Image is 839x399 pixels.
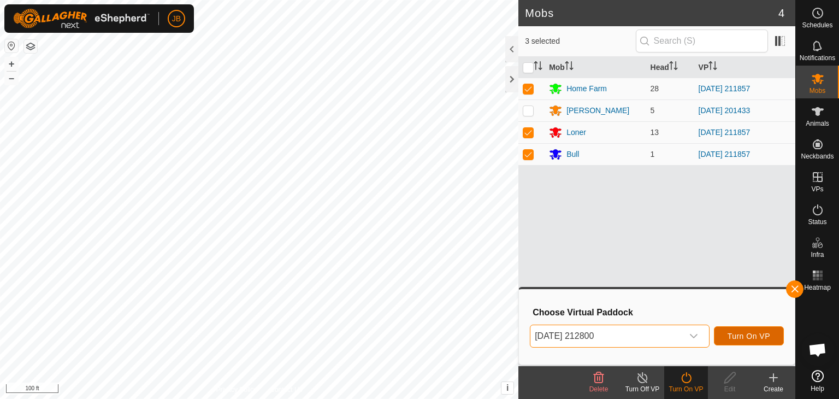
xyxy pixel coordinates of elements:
[566,149,579,160] div: Bull
[651,150,655,159] span: 1
[589,385,608,393] span: Delete
[811,251,824,258] span: Infra
[708,384,752,394] div: Edit
[506,383,509,392] span: i
[802,22,832,28] span: Schedules
[270,385,302,395] a: Contact Us
[699,128,751,137] a: [DATE] 211857
[545,57,646,78] th: Mob
[804,284,831,291] span: Heatmap
[801,333,834,366] a: Open chat
[24,40,37,53] button: Map Layers
[694,57,795,78] th: VP
[5,72,18,85] button: –
[651,84,659,93] span: 28
[646,57,694,78] th: Head
[806,120,829,127] span: Animals
[525,7,778,20] h2: Mobs
[566,105,629,116] div: [PERSON_NAME]
[5,57,18,71] button: +
[530,325,683,347] span: 2025-08-31 212800
[810,87,825,94] span: Mobs
[796,366,839,396] a: Help
[534,63,542,72] p-sorticon: Activate to sort
[216,385,257,395] a: Privacy Policy
[708,63,717,72] p-sorticon: Activate to sort
[778,5,784,21] span: 4
[811,186,823,192] span: VPs
[5,39,18,52] button: Reset Map
[683,325,705,347] div: dropdown trigger
[651,128,659,137] span: 13
[801,153,834,160] span: Neckbands
[501,382,513,394] button: i
[699,150,751,159] a: [DATE] 211857
[533,307,784,318] h3: Choose Virtual Paddock
[651,106,655,115] span: 5
[699,106,751,115] a: [DATE] 201433
[566,83,607,95] div: Home Farm
[13,9,150,28] img: Gallagher Logo
[566,127,586,138] div: Loner
[728,332,770,341] span: Turn On VP
[565,63,574,72] p-sorticon: Activate to sort
[752,384,795,394] div: Create
[811,385,824,392] span: Help
[621,384,664,394] div: Turn Off VP
[714,326,784,345] button: Turn On VP
[699,84,751,93] a: [DATE] 211857
[172,13,181,25] span: JB
[808,219,826,225] span: Status
[525,36,635,47] span: 3 selected
[800,55,835,61] span: Notifications
[664,384,708,394] div: Turn On VP
[669,63,678,72] p-sorticon: Activate to sort
[636,30,768,52] input: Search (S)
